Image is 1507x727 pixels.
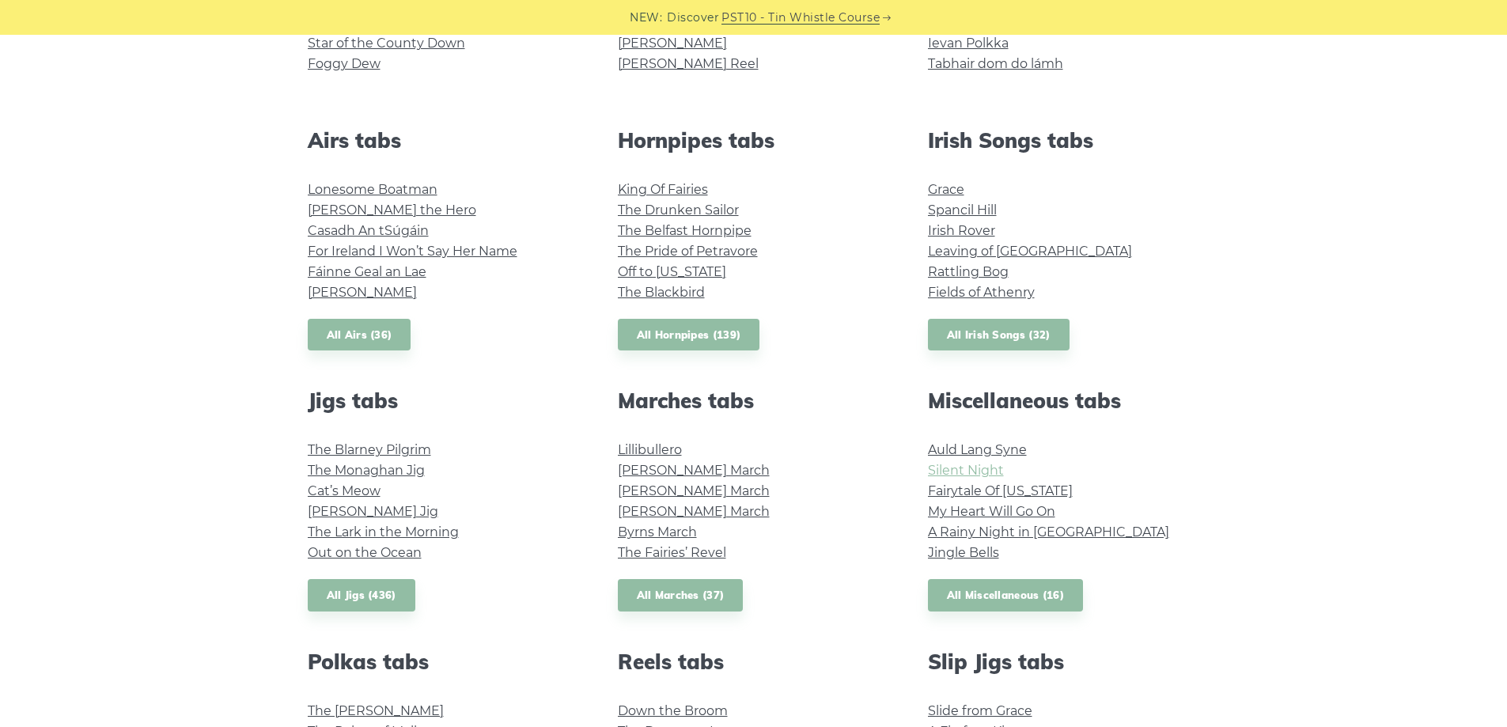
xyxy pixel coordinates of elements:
a: Irish Rover [928,223,995,238]
a: Fáinne Geal an Lae [308,264,426,279]
a: A Rainy Night in [GEOGRAPHIC_DATA] [928,524,1169,540]
a: The Monaghan Jig [308,463,425,478]
a: The Blarney Pilgrim [308,442,431,457]
a: [PERSON_NAME] [308,285,417,300]
h2: Miscellaneous tabs [928,388,1200,413]
a: Down the Broom [618,703,728,718]
a: Leaving of [GEOGRAPHIC_DATA] [928,244,1132,259]
a: [PERSON_NAME] March [618,463,770,478]
a: Silent Night [928,463,1004,478]
h2: Irish Songs tabs [928,128,1200,153]
a: Casadh An tSúgáin [308,223,429,238]
a: The Belfast Hornpipe [618,223,752,238]
a: For Ireland I Won’t Say Her Name [308,244,517,259]
span: Discover [667,9,719,27]
a: The Fairies’ Revel [618,545,726,560]
a: Ievan Polkka [928,36,1009,51]
a: All Jigs (436) [308,579,415,612]
a: Lillibullero [618,442,682,457]
a: The Pride of Petravore [618,244,758,259]
a: My Heart Will Go On [928,504,1055,519]
a: Tabhair dom do lámh [928,56,1063,71]
h2: Reels tabs [618,649,890,674]
a: [PERSON_NAME] Reel [618,56,759,71]
h2: Slip Jigs tabs [928,649,1200,674]
a: Spancil Hill [928,203,997,218]
a: Out on the Ocean [308,545,422,560]
h2: Polkas tabs [308,649,580,674]
a: All Marches (37) [618,579,744,612]
a: PST10 - Tin Whistle Course [721,9,880,27]
a: [PERSON_NAME] [618,36,727,51]
a: Star of the County Down [308,36,465,51]
a: The [PERSON_NAME] [308,703,444,718]
h2: Jigs tabs [308,388,580,413]
a: Rattling Bog [928,264,1009,279]
a: Cat’s Meow [308,483,381,498]
a: The Drunken Sailor [618,203,739,218]
a: [PERSON_NAME] Jig [308,504,438,519]
a: Off to [US_STATE] [618,264,726,279]
a: Fairytale Of [US_STATE] [928,483,1073,498]
a: [PERSON_NAME] the Hero [308,203,476,218]
a: Fields of Athenry [928,285,1035,300]
a: Slide from Grace [928,703,1032,718]
a: Jingle Bells [928,545,999,560]
a: The Blackbird [618,285,705,300]
h2: Airs tabs [308,128,580,153]
a: Grace [928,182,964,197]
h2: Marches tabs [618,388,890,413]
a: King Of Fairies [618,182,708,197]
span: NEW: [630,9,662,27]
a: The Lark in the Morning [308,524,459,540]
a: All Irish Songs (32) [928,319,1070,351]
a: All Miscellaneous (16) [928,579,1084,612]
a: Lonesome Boatman [308,182,437,197]
h2: Hornpipes tabs [618,128,890,153]
a: Foggy Dew [308,56,381,71]
a: [PERSON_NAME] March [618,483,770,498]
a: Byrns March [618,524,697,540]
a: Auld Lang Syne [928,442,1027,457]
a: All Airs (36) [308,319,411,351]
a: All Hornpipes (139) [618,319,760,351]
a: [PERSON_NAME] March [618,504,770,519]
